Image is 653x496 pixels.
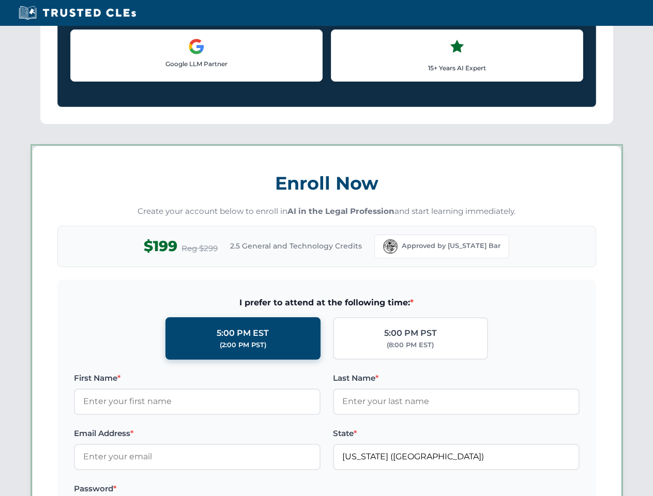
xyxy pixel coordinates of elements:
img: Google [188,38,205,55]
p: Google LLM Partner [79,59,314,69]
label: First Name [74,372,321,384]
div: 5:00 PM PST [384,327,437,340]
input: Enter your email [74,444,321,470]
label: Password [74,483,321,495]
p: 15+ Years AI Expert [340,63,574,73]
label: State [333,427,580,440]
span: 2.5 General and Technology Credits [230,240,362,252]
div: 5:00 PM EST [217,327,269,340]
div: (2:00 PM PST) [220,340,266,350]
label: Last Name [333,372,580,384]
input: Florida (FL) [333,444,580,470]
span: Reg $299 [181,242,218,255]
span: I prefer to attend at the following time: [74,296,580,309]
span: Approved by [US_STATE] Bar [402,241,500,251]
h3: Enroll Now [57,167,596,199]
div: (8:00 PM EST) [387,340,434,350]
input: Enter your last name [333,389,580,414]
img: Trusted CLEs [16,5,139,21]
label: Email Address [74,427,321,440]
span: $199 [144,235,177,258]
input: Enter your first name [74,389,321,414]
p: Create your account below to enroll in and start learning immediately. [57,206,596,218]
img: Florida Bar [383,239,398,254]
strong: AI in the Legal Profession [287,206,394,216]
